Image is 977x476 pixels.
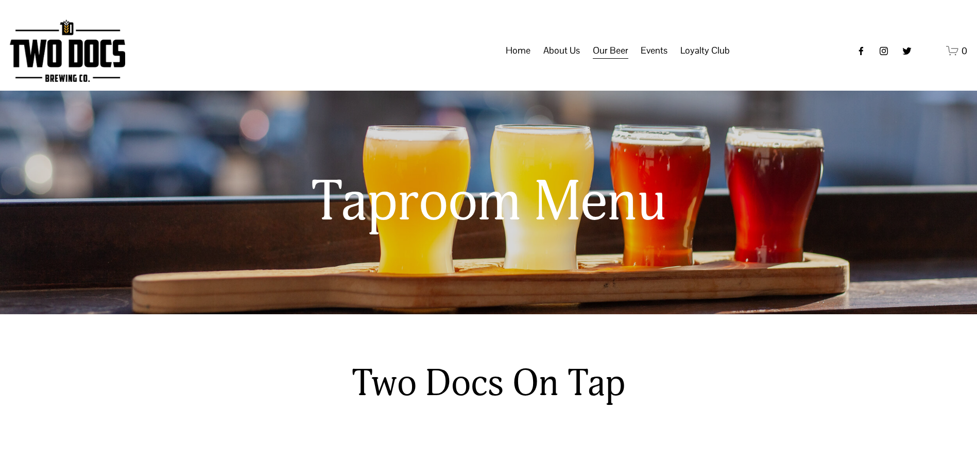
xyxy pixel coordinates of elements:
span: Events [641,42,667,59]
a: twitter-unauth [902,46,912,56]
span: About Us [543,42,580,59]
a: folder dropdown [593,41,628,61]
h2: Two Docs On Tap [313,361,664,407]
a: Facebook [856,46,866,56]
span: Loyalty Club [680,42,730,59]
span: 0 [962,45,967,57]
img: Two Docs Brewing Co. [10,20,125,82]
a: folder dropdown [641,41,667,61]
a: Home [506,41,530,61]
a: instagram-unauth [879,46,889,56]
h1: Taproom Menu [218,172,759,234]
a: folder dropdown [680,41,730,61]
span: Our Beer [593,42,628,59]
a: 0 items in cart [946,44,967,57]
a: folder dropdown [543,41,580,61]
